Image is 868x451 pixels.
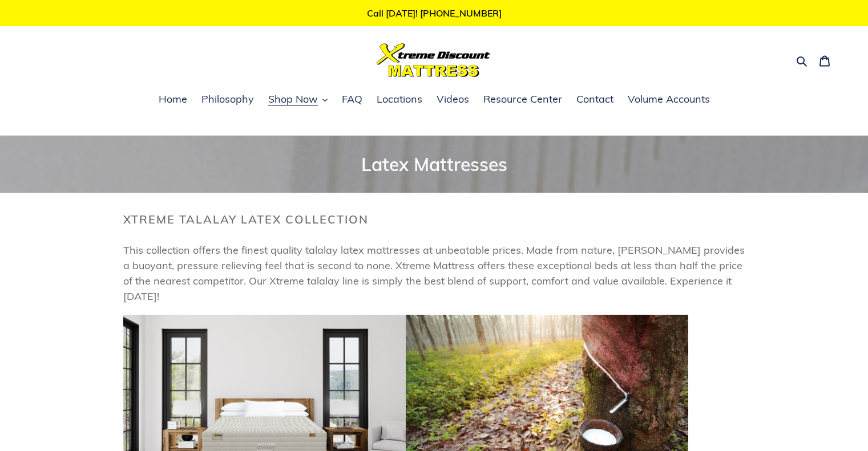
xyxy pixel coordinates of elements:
p: This collection offers the finest quality talalay latex mattresses at unbeatable prices. Made fro... [123,242,745,304]
a: Locations [371,91,428,108]
span: Locations [377,92,422,106]
a: Videos [431,91,475,108]
a: Philosophy [196,91,260,108]
span: FAQ [342,92,362,106]
a: Resource Center [478,91,568,108]
span: Videos [437,92,469,106]
a: Volume Accounts [622,91,716,108]
a: Contact [571,91,619,108]
span: Volume Accounts [628,92,710,106]
span: Home [159,92,187,106]
span: Resource Center [483,92,562,106]
span: Philosophy [201,92,254,106]
a: FAQ [336,91,368,108]
span: Latex Mattresses [361,153,507,176]
span: Contact [576,92,613,106]
a: Home [153,91,193,108]
h2: Xtreme Talalay Latex Collection [123,213,745,226]
button: Shop Now [263,91,333,108]
span: Shop Now [268,92,318,106]
img: Xtreme Discount Mattress [377,43,491,77]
